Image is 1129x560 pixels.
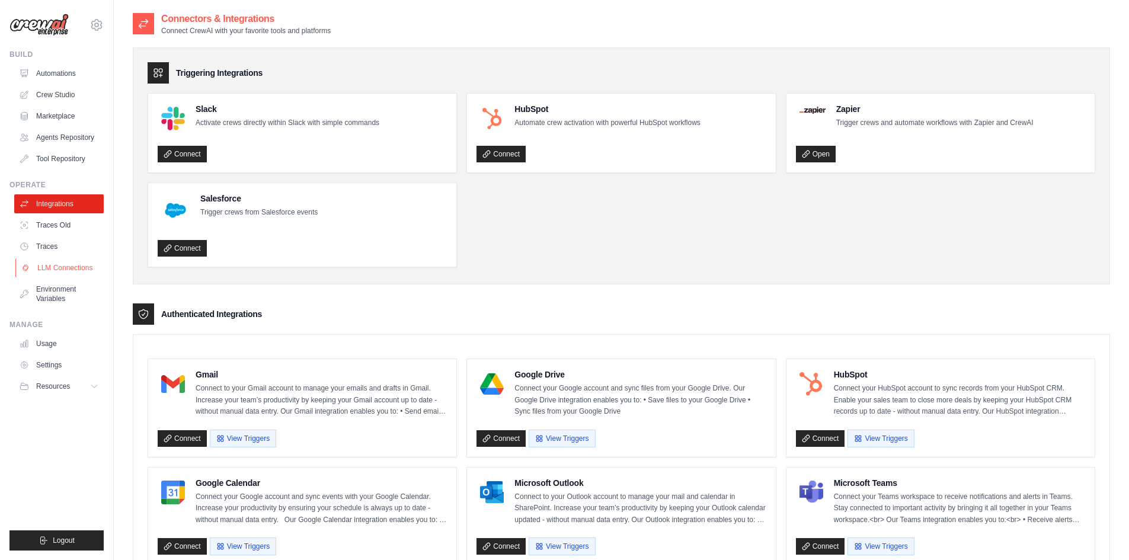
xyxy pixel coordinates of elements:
h4: Microsoft Teams [834,477,1085,489]
span: Resources [36,382,70,391]
h4: Gmail [196,369,447,380]
a: Connect [476,146,526,162]
button: View Triggers [529,537,595,555]
a: Agents Repository [14,128,104,147]
p: Connect your Teams workspace to receive notifications and alerts in Teams. Stay connected to impo... [834,491,1085,526]
h4: Slack [196,103,379,115]
h3: Triggering Integrations [176,67,263,79]
a: Crew Studio [14,85,104,104]
img: Salesforce Logo [161,196,190,225]
button: View Triggers [847,537,914,555]
p: Connect your Google account and sync files from your Google Drive. Our Google Drive integration e... [514,383,766,418]
button: View Triggers [210,430,276,447]
a: Traces [14,237,104,256]
h4: HubSpot [834,369,1085,380]
img: Microsoft Outlook Logo [480,481,504,504]
a: Usage [14,334,104,353]
h4: Zapier [836,103,1034,115]
h2: Connectors & Integrations [161,12,331,26]
img: Slack Logo [161,107,185,130]
p: Connect to your Outlook account to manage your mail and calendar in SharePoint. Increase your tea... [514,491,766,526]
a: Connect [796,430,845,447]
a: Marketplace [14,107,104,126]
a: Connect [796,538,845,555]
h4: Google Drive [514,369,766,380]
a: Connect [158,538,207,555]
button: View Triggers [210,537,276,555]
p: Connect CrewAI with your favorite tools and platforms [161,26,331,36]
img: Google Calendar Logo [161,481,185,504]
h4: Salesforce [200,193,318,204]
a: Connect [158,240,207,257]
img: Zapier Logo [799,107,826,114]
img: Google Drive Logo [480,372,504,396]
p: Connect to your Gmail account to manage your emails and drafts in Gmail. Increase your team’s pro... [196,383,447,418]
a: Automations [14,64,104,83]
h4: Google Calendar [196,477,447,489]
img: HubSpot Logo [799,372,823,396]
a: Tool Repository [14,149,104,168]
div: Manage [9,320,104,329]
span: Logout [53,536,75,545]
a: Connect [158,430,207,447]
p: Activate crews directly within Slack with simple commands [196,117,379,129]
img: Logo [9,14,69,36]
h3: Authenticated Integrations [161,308,262,320]
a: Open [796,146,836,162]
button: Logout [9,530,104,551]
p: Trigger crews from Salesforce events [200,207,318,219]
h4: Microsoft Outlook [514,477,766,489]
a: LLM Connections [15,258,105,277]
div: Build [9,50,104,59]
p: Connect your HubSpot account to sync records from your HubSpot CRM. Enable your sales team to clo... [834,383,1085,418]
h4: HubSpot [514,103,700,115]
img: HubSpot Logo [480,107,504,130]
p: Automate crew activation with powerful HubSpot workflows [514,117,700,129]
button: View Triggers [847,430,914,447]
a: Connect [476,430,526,447]
p: Trigger crews and automate workflows with Zapier and CrewAI [836,117,1034,129]
button: Resources [14,377,104,396]
a: Settings [14,356,104,375]
img: Microsoft Teams Logo [799,481,823,504]
img: Gmail Logo [161,372,185,396]
a: Connect [476,538,526,555]
a: Traces Old [14,216,104,235]
a: Environment Variables [14,280,104,308]
a: Connect [158,146,207,162]
div: Operate [9,180,104,190]
p: Connect your Google account and sync events with your Google Calendar. Increase your productivity... [196,491,447,526]
a: Integrations [14,194,104,213]
button: View Triggers [529,430,595,447]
